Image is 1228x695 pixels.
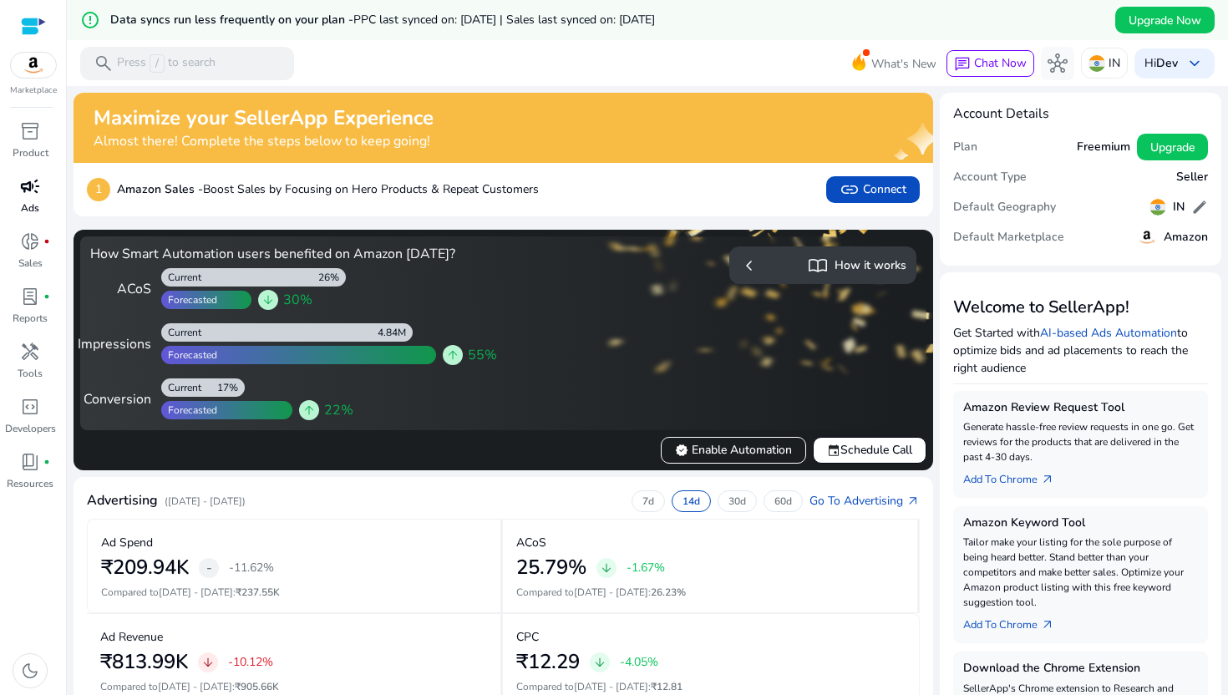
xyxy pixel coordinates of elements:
[90,279,151,299] div: ACoS
[953,297,1209,317] h3: Welcome to SellerApp!
[963,610,1068,633] a: Add To Chrome
[963,516,1199,530] h5: Amazon Keyword Tool
[94,134,434,150] h4: Almost there! Complete the steps below to keep going!
[20,176,40,196] span: campaign
[1109,48,1120,78] p: IN
[826,176,920,203] button: linkConnect
[87,493,158,509] h4: Advertising
[100,679,487,694] p: Compared to :
[946,50,1034,77] button: chatChat Now
[378,326,413,339] div: 4.84M
[953,106,1209,122] h4: Account Details
[963,535,1199,610] p: Tailor make your listing for the sole purpose of being heard better. Stand better than your compe...
[516,534,546,551] p: ACoS
[161,381,201,394] div: Current
[150,54,165,73] span: /
[13,311,48,326] p: Reports
[574,586,648,599] span: [DATE] - [DATE]
[620,657,658,668] p: -4.05%
[20,397,40,417] span: code_blocks
[318,271,346,284] div: 26%
[94,106,434,130] h2: Maximize your SellerApp Experience
[953,200,1056,215] h5: Default Geography
[206,558,212,578] span: -
[161,403,217,417] div: Forecasted
[217,381,245,394] div: 17%
[840,180,860,200] span: link
[161,293,217,307] div: Forecasted
[90,246,496,262] h4: How Smart Automation users benefited on Amazon [DATE]?
[963,419,1199,464] p: Generate hassle-free review requests in one go. Get reviews for the products that are delivered i...
[1077,140,1130,155] h5: Freemium
[165,494,246,509] p: ([DATE] - [DATE])
[683,495,700,508] p: 14d
[10,84,57,97] p: Marketplace
[283,290,312,310] span: 30%
[963,464,1068,488] a: Add To Chrome
[1156,55,1178,71] b: Dev
[158,680,232,693] span: [DATE] - [DATE]
[94,53,114,74] span: search
[446,348,459,362] span: arrow_upward
[117,181,203,197] b: Amazon Sales -
[840,180,906,200] span: Connect
[228,657,273,668] p: -10.12%
[20,661,40,681] span: dark_mode
[43,459,50,465] span: fiber_manual_record
[468,345,497,365] span: 55%
[161,326,201,339] div: Current
[593,656,606,669] span: arrow_downward
[1040,325,1177,341] a: AI-based Ads Automation
[953,170,1027,185] h5: Account Type
[1149,199,1166,216] img: in.svg
[827,444,840,457] span: event
[675,441,792,459] span: Enable Automation
[1173,200,1185,215] h5: IN
[1144,58,1178,69] p: Hi
[229,562,274,574] p: -11.62%
[516,628,539,646] p: CPC
[161,271,201,284] div: Current
[651,586,686,599] span: 26.23%
[1176,170,1208,185] h5: Seller
[574,680,648,693] span: [DATE] - [DATE]
[739,256,759,276] span: chevron_left
[1164,231,1208,245] h5: Amazon
[43,293,50,300] span: fiber_manual_record
[20,342,40,362] span: handyman
[100,650,188,674] h2: ₹813.99K
[627,562,665,574] p: -1.67%
[1137,134,1208,160] button: Upgrade
[11,53,56,78] img: amazon.svg
[5,421,56,436] p: Developers
[651,680,683,693] span: ₹12.81
[1048,53,1068,74] span: hub
[161,348,217,362] div: Forecasted
[516,585,903,600] p: Compared to :
[1115,7,1215,33] button: Upgrade Now
[953,140,977,155] h5: Plan
[100,628,163,646] p: Ad Revenue
[101,585,487,600] p: Compared to :
[1088,55,1105,72] img: in.svg
[954,56,971,73] span: chat
[906,495,920,508] span: arrow_outward
[516,679,905,694] p: Compared to :
[953,324,1209,377] p: Get Started with to optimize bids and ad placements to reach the right audience
[302,403,316,417] span: arrow_upward
[1129,12,1201,29] span: Upgrade Now
[43,238,50,245] span: fiber_manual_record
[642,495,654,508] p: 7d
[21,200,39,216] p: Ads
[87,178,110,201] p: 1
[1150,139,1195,156] span: Upgrade
[675,444,688,457] span: verified
[774,495,792,508] p: 60d
[1041,618,1054,632] span: arrow_outward
[974,55,1027,71] span: Chat Now
[808,256,828,276] span: import_contacts
[201,656,215,669] span: arrow_downward
[20,287,40,307] span: lab_profile
[813,437,926,464] button: eventSchedule Call
[516,555,586,580] h2: 25.79%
